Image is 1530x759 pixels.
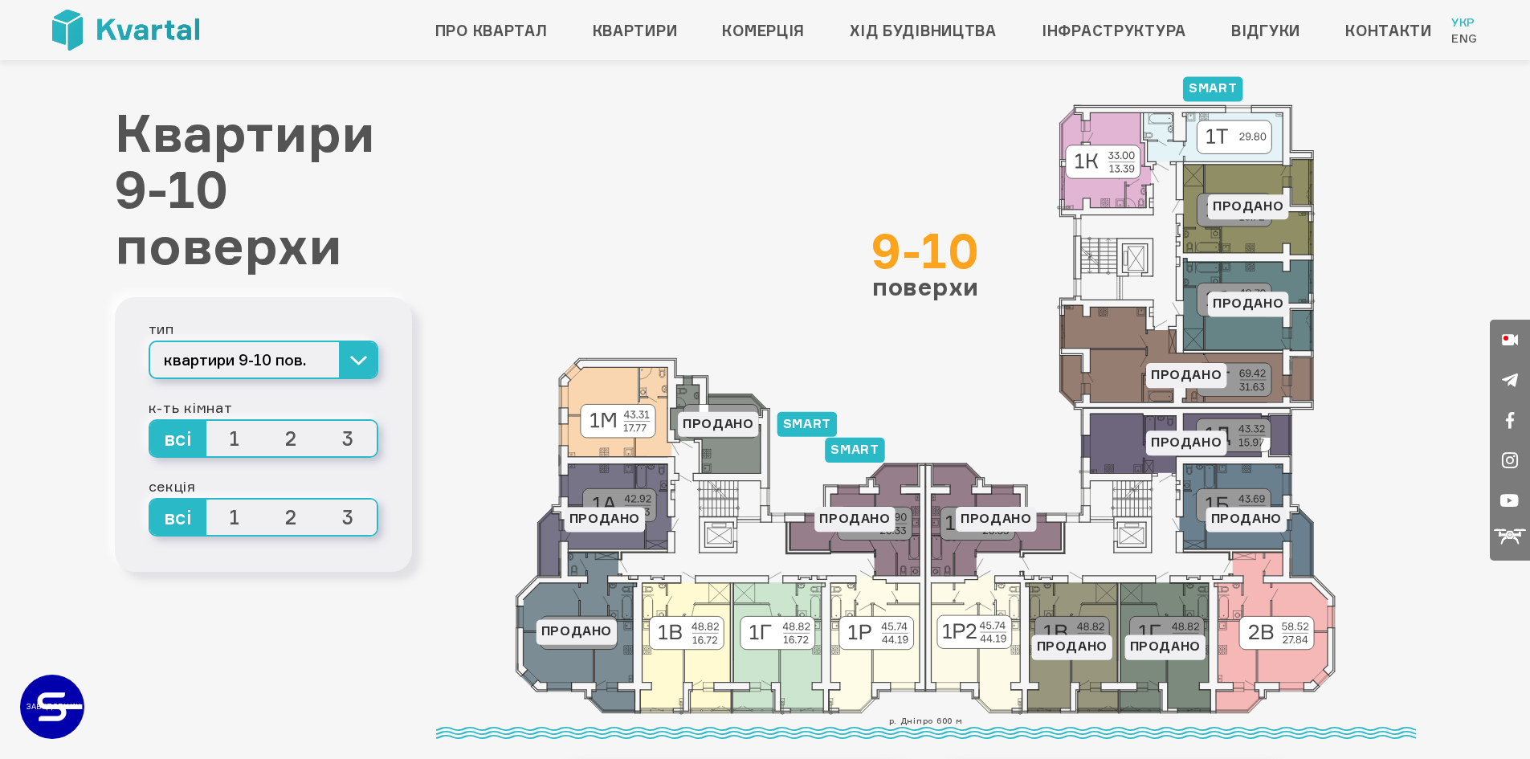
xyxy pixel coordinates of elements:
[263,500,320,535] span: 2
[1345,18,1432,43] a: Контакти
[320,500,377,535] span: 3
[320,421,377,456] span: 3
[206,421,263,456] span: 1
[149,341,378,379] button: квартири 9-10 пов.
[1231,18,1300,43] a: Відгуки
[1451,31,1478,47] a: Eng
[1451,14,1478,31] a: Укр
[206,500,263,535] span: 1
[722,18,805,43] a: Комерція
[150,421,207,456] span: всі
[871,226,980,299] div: поверхи
[150,500,207,535] span: всі
[20,675,84,739] a: ЗАБУДОВНИК
[149,316,378,341] div: тип
[871,226,980,275] div: 9-10
[115,104,412,273] h1: Квартири 9-10 поверхи
[149,474,378,498] div: секція
[27,702,81,711] text: ЗАБУДОВНИК
[850,18,997,43] a: Хід будівництва
[593,18,678,43] a: Квартири
[263,421,320,456] span: 2
[149,395,378,419] div: к-ть кімнат
[436,714,1416,739] div: р. Дніпро 600 м
[1042,18,1186,43] a: Інфраструктура
[52,10,199,51] img: Kvartal
[435,18,548,43] a: Про квартал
